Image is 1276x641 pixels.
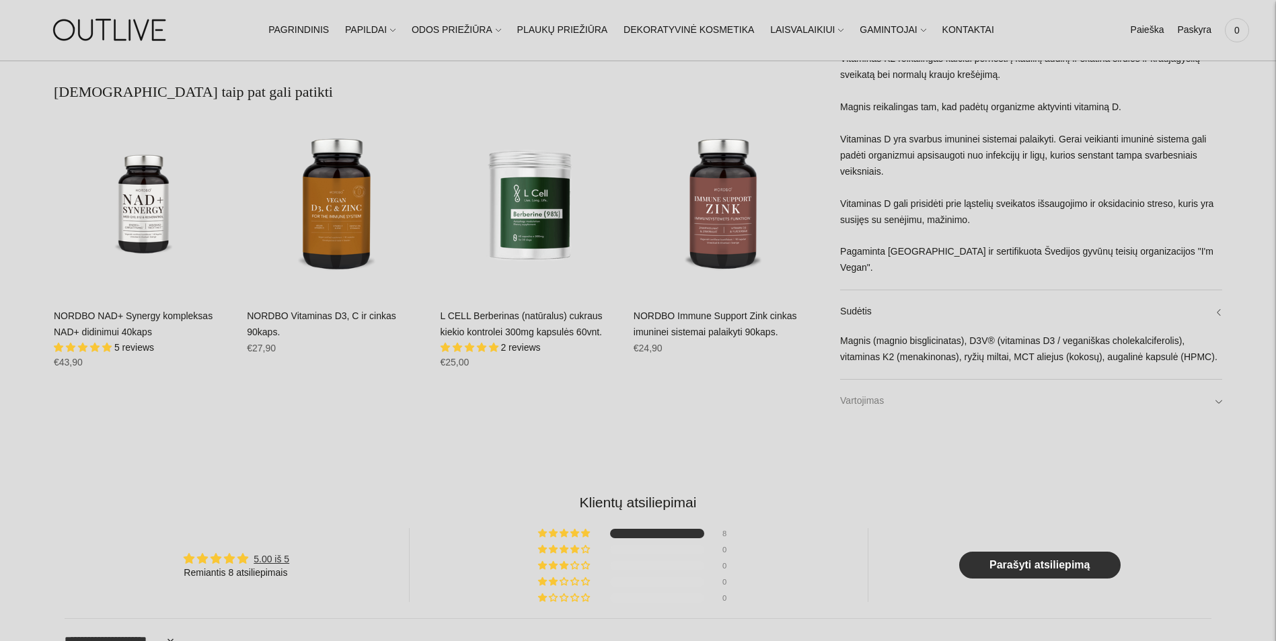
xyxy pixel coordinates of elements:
[840,290,1222,333] a: Sudėtis
[1228,21,1246,40] span: 0
[538,529,592,538] div: 100% (8) reviews with 5 star rating
[247,343,276,353] span: €27,90
[840,3,1222,290] div: NORDBO Kapsulių sudėtyje yra biologiškai aktyvaus vitamino D3 (D3V®), išgauto iš dumblių. Dumblia...
[441,116,620,295] a: L CELL Berberinas (natūralus) cukraus kiekio kontrolei 300mg kapsulės 60vnt.
[247,116,426,295] a: NORDBO Vitaminas D3, C ir cinkas 90kaps.
[184,551,289,566] div: Average rating is 5.00 stars
[345,15,396,45] a: PAPILDAI
[247,310,396,337] a: NORDBO Vitaminas D3, C ir cinkas 90kaps.
[441,310,603,337] a: L CELL Berberinas (natūralus) cukraus kiekio kontrolei 300mg kapsulės 60vnt.
[1225,15,1249,45] a: 0
[770,15,843,45] a: LAISVALAIKIUI
[54,357,83,368] span: €43,90
[959,552,1121,579] a: Parašyti atsiliepimą
[634,116,813,295] a: NORDBO Immune Support Zink cinkas imuninei sistemai palaikyti 90kaps.
[441,342,501,353] span: 5.00 stars
[942,15,994,45] a: KONTAKTAI
[517,15,608,45] a: PLAUKŲ PRIEŽIŪRA
[268,15,329,45] a: PAGRINDINIS
[27,7,195,53] img: OUTLIVE
[840,380,1222,423] a: Vartojimas
[254,554,289,564] a: 5.00 iš 5
[634,310,797,337] a: NORDBO Immune Support Zink cinkas imuninei sistemai palaikyti 90kaps.
[1177,15,1211,45] a: Paskyra
[184,566,289,580] div: Remiantis 8 atsiliepimais
[722,529,739,538] div: 8
[54,116,233,295] a: NORDBO NAD+ Synergy kompleksas NAD+ didinimui 40kaps
[634,343,663,353] span: €24,90
[54,310,213,337] a: NORDBO NAD+ Synergy kompleksas NAD+ didinimui 40kaps
[412,15,501,45] a: ODOS PRIEŽIŪRA
[624,15,754,45] a: DEKORATYVINĖ KOSMETIKA
[114,342,154,353] span: 5 reviews
[500,342,540,353] span: 2 reviews
[1131,15,1164,45] a: Paieška
[860,15,926,45] a: GAMINTOJAI
[840,333,1222,379] div: Magnis (magnio bisglicinatas), D3V® (vitaminas D3 / veganiškas cholekalciferolis), vitaminas K2 (...
[54,342,114,353] span: 5.00 stars
[54,82,813,102] h2: [DEMOGRAPHIC_DATA] taip pat gali patikti
[65,493,1211,512] h2: Klientų atsiliepimai
[441,357,470,368] span: €25,00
